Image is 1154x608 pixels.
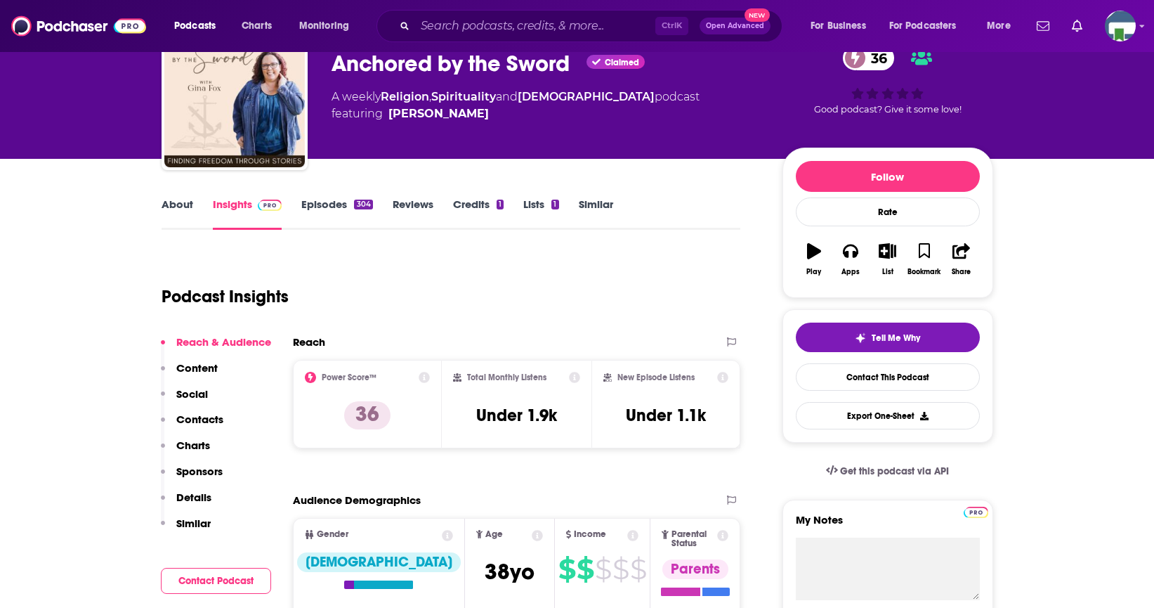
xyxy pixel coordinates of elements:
[811,16,866,36] span: For Business
[242,16,272,36] span: Charts
[574,530,606,539] span: Income
[176,517,211,530] p: Similar
[782,37,993,124] div: 36Good podcast? Give it some love!
[706,22,764,30] span: Open Advanced
[612,558,629,581] span: $
[872,332,920,344] span: Tell Me Why
[164,15,234,37] button: open menu
[840,465,949,477] span: Get this podcast via API
[317,530,348,539] span: Gender
[671,530,715,548] span: Parental Status
[453,198,504,230] a: Credits1
[814,104,962,115] span: Good podcast? Give it some love!
[889,16,957,36] span: For Podcasters
[415,15,655,37] input: Search podcasts, credits, & more...
[906,234,943,285] button: Bookmark
[617,373,695,382] h2: New Episode Listens
[796,363,980,391] a: Contact This Podcast
[322,373,376,382] h2: Power Score™
[518,90,655,103] a: [DEMOGRAPHIC_DATA]
[857,46,894,70] span: 36
[161,387,208,413] button: Social
[987,16,1011,36] span: More
[662,560,728,579] div: Parents
[558,558,575,581] span: $
[176,491,211,504] p: Details
[497,200,504,209] div: 1
[161,517,211,543] button: Similar
[626,405,706,426] h3: Under 1.1k
[213,198,282,230] a: InsightsPodchaser Pro
[258,200,282,211] img: Podchaser Pro
[579,198,613,230] a: Similar
[1066,14,1088,38] a: Show notifications dropdown
[655,17,688,35] span: Ctrl K
[964,505,988,518] a: Pro website
[843,46,894,70] a: 36
[796,198,980,226] div: Rate
[164,27,305,167] img: Anchored by the Sword
[630,558,646,581] span: $
[1105,11,1136,41] img: User Profile
[806,268,821,276] div: Play
[162,198,193,230] a: About
[801,15,884,37] button: open menu
[161,491,211,517] button: Details
[354,200,372,209] div: 304
[176,465,223,478] p: Sponsors
[700,18,771,34] button: Open AdvancedNew
[431,90,496,103] a: Spirituality
[523,198,558,230] a: Lists1
[161,413,223,439] button: Contacts
[855,332,866,344] img: tell me why sparkle
[390,10,796,42] div: Search podcasts, credits, & more...
[745,8,770,22] span: New
[952,268,971,276] div: Share
[796,402,980,429] button: Export One-Sheet
[393,198,433,230] a: Reviews
[176,335,271,349] p: Reach & Audience
[429,90,431,103] span: ,
[332,89,700,122] div: A weekly podcast
[161,568,271,594] button: Contact Podcast
[907,268,940,276] div: Bookmark
[964,507,988,518] img: Podchaser Pro
[1031,14,1055,38] a: Show notifications dropdown
[476,405,557,426] h3: Under 1.9k
[388,105,489,122] a: Gina Fox
[297,552,461,572] div: [DEMOGRAPHIC_DATA]
[882,268,893,276] div: List
[293,335,325,349] h2: Reach
[977,15,1028,37] button: open menu
[796,234,832,285] button: Play
[293,493,421,507] h2: Audience Demographics
[232,15,280,37] a: Charts
[1105,11,1136,41] button: Show profile menu
[176,439,210,452] p: Charts
[162,286,289,307] h1: Podcast Insights
[161,361,218,387] button: Content
[869,234,905,285] button: List
[496,90,518,103] span: and
[176,361,218,375] p: Content
[176,387,208,401] p: Social
[815,454,961,489] a: Get this podcast via API
[11,13,146,39] img: Podchaser - Follow, Share and Rate Podcasts
[301,198,372,230] a: Episodes304
[943,234,979,285] button: Share
[832,234,869,285] button: Apps
[161,439,210,465] button: Charts
[467,373,546,382] h2: Total Monthly Listens
[176,413,223,426] p: Contacts
[381,90,429,103] a: Religion
[551,200,558,209] div: 1
[332,105,700,122] span: featuring
[161,465,223,491] button: Sponsors
[344,401,391,429] p: 36
[577,558,594,581] span: $
[796,323,980,352] button: tell me why sparkleTell Me Why
[299,16,349,36] span: Monitoring
[485,530,503,539] span: Age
